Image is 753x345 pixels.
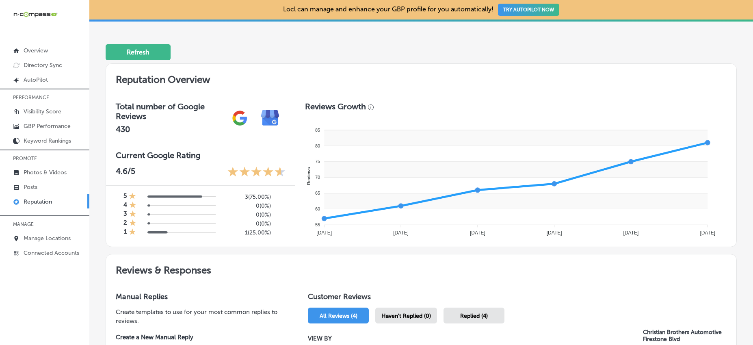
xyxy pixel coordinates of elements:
p: GBP Performance [24,123,71,130]
h5: 3 ( 75.00% ) [222,193,271,200]
tspan: 75 [315,159,320,164]
p: Photos & Videos [24,169,67,176]
h5: 0 ( 0% ) [222,202,271,209]
h2: Reviews & Responses [106,254,736,282]
p: Connected Accounts [24,250,79,256]
tspan: 60 [315,206,320,211]
p: 4.6 /5 [116,166,135,179]
tspan: [DATE] [700,230,715,236]
tspan: [DATE] [393,230,409,236]
p: Directory Sync [24,62,62,69]
label: Create a New Manual Reply [116,334,269,341]
button: Refresh [106,44,171,60]
h4: 2 [123,219,127,228]
tspan: 55 [315,222,320,227]
span: Haven't Replied (0) [381,312,431,319]
tspan: 85 [315,128,320,132]
h1: Customer Reviews [308,292,727,304]
p: Keyword Rankings [24,137,71,144]
h5: 0 ( 0% ) [222,211,271,218]
p: Overview [24,47,48,54]
h4: 1 [124,228,127,237]
img: 660ab0bf-5cc7-4cb8-ba1c-48b5ae0f18e60NCTV_CLogo_TV_Black_-500x88.png [13,11,58,18]
h3: Manual Replies [116,292,282,301]
p: Visibility Score [24,108,61,115]
tspan: 80 [315,143,320,148]
div: 1 Star [129,192,136,201]
p: Posts [24,184,37,191]
p: AutoPilot [24,76,48,83]
div: 1 Star [129,201,136,210]
p: Reputation [24,198,52,205]
div: 4.6 Stars [227,166,286,179]
h5: 1 ( 25.00% ) [222,229,271,236]
h3: Total number of Google Reviews [116,102,225,121]
h4: 5 [123,192,127,201]
span: Replied (4) [460,312,488,319]
h3: Reviews Growth [305,102,366,111]
h5: 0 ( 0% ) [222,220,271,227]
tspan: [DATE] [316,230,332,236]
img: e7ababfa220611ac49bdb491a11684a6.png [255,103,286,133]
tspan: 70 [315,175,320,180]
p: Christian Brothers Automotive Firestone Blvd [643,329,727,343]
tspan: [DATE] [623,230,638,236]
div: 1 Star [129,210,136,219]
p: VIEW BY [308,335,643,342]
tspan: [DATE] [470,230,485,236]
button: TRY AUTOPILOT NOW [498,4,559,16]
img: gPZS+5FD6qPJAAAAABJRU5ErkJggg== [225,103,255,133]
h4: 4 [123,201,127,210]
h2: 430 [116,124,225,134]
div: 1 Star [129,228,136,237]
div: 1 Star [129,219,136,228]
tspan: [DATE] [546,230,562,236]
span: All Reviews (4) [320,312,357,319]
h3: Current Google Rating [116,150,286,160]
h4: 3 [123,210,127,219]
p: Create templates to use for your most common replies to reviews. [116,308,282,325]
p: Manage Locations [24,235,71,242]
tspan: 65 [315,191,320,195]
text: Reviews [306,167,311,185]
h2: Reputation Overview [106,64,736,92]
